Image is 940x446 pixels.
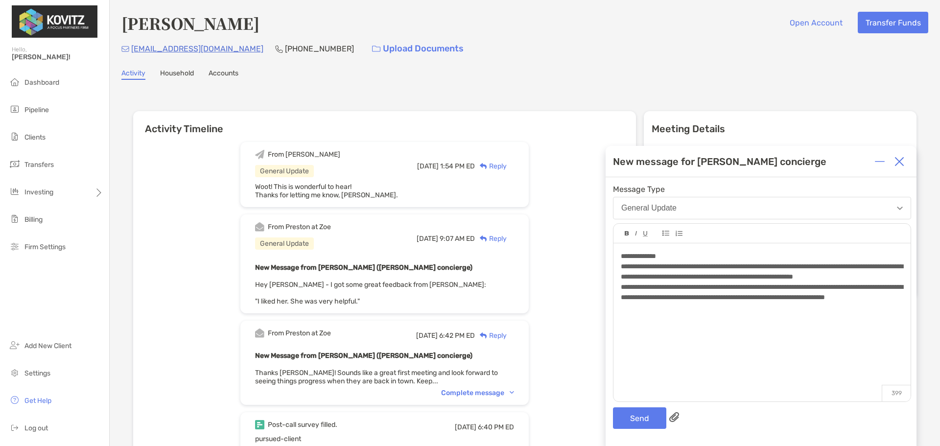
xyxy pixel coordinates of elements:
[24,188,53,196] span: Investing
[121,12,259,34] h4: [PERSON_NAME]
[24,106,49,114] span: Pipeline
[372,46,380,52] img: button icon
[417,235,438,243] span: [DATE]
[121,69,145,80] a: Activity
[894,157,904,166] img: Close
[9,76,21,88] img: dashboard icon
[455,423,476,431] span: [DATE]
[9,367,21,378] img: settings icon
[268,223,331,231] div: From Preston at Zoe
[9,339,21,351] img: add_new_client icon
[417,162,439,170] span: [DATE]
[9,240,21,252] img: firm-settings icon
[675,231,682,236] img: Editor control icon
[255,183,398,199] span: Woot! This is wonderful to hear! Thanks for letting me know, [PERSON_NAME].
[9,394,21,406] img: get-help icon
[510,391,514,394] img: Chevron icon
[160,69,194,80] a: Household
[475,330,507,341] div: Reply
[613,185,911,194] span: Message Type
[255,420,264,429] img: Event icon
[9,131,21,142] img: clients icon
[625,231,629,236] img: Editor control icon
[24,243,66,251] span: Firm Settings
[275,45,283,53] img: Phone Icon
[9,158,21,170] img: transfers icon
[24,133,46,141] span: Clients
[635,231,637,236] img: Editor control icon
[897,207,903,210] img: Open dropdown arrow
[669,412,679,422] img: paperclip attachments
[875,157,885,166] img: Expand or collapse
[480,332,487,339] img: Reply icon
[9,103,21,115] img: pipeline icon
[416,331,438,340] span: [DATE]
[12,4,97,39] img: Zoe Logo
[24,161,54,169] span: Transfers
[255,150,264,159] img: Event icon
[255,263,472,272] b: New Message from [PERSON_NAME] ([PERSON_NAME] concierge)
[9,186,21,197] img: investing icon
[12,53,103,61] span: [PERSON_NAME]!
[440,235,475,243] span: 9:07 AM ED
[613,407,666,429] button: Send
[439,331,475,340] span: 6:42 PM ED
[24,342,71,350] span: Add New Client
[478,423,514,431] span: 6:40 PM ED
[480,163,487,169] img: Reply icon
[255,165,314,177] div: General Update
[662,231,669,236] img: Editor control icon
[255,237,314,250] div: General Update
[858,12,928,33] button: Transfer Funds
[440,162,475,170] span: 1:54 PM ED
[268,150,340,159] div: From [PERSON_NAME]
[613,197,911,219] button: General Update
[24,215,43,224] span: Billing
[121,46,129,52] img: Email Icon
[131,43,263,55] p: [EMAIL_ADDRESS][DOMAIN_NAME]
[24,397,51,405] span: Get Help
[255,222,264,232] img: Event icon
[268,329,331,337] div: From Preston at Zoe
[255,329,264,338] img: Event icon
[255,435,301,443] span: pursued-client
[882,385,911,401] p: 399
[475,234,507,244] div: Reply
[285,43,354,55] p: [PHONE_NUMBER]
[9,422,21,433] img: logout icon
[782,12,850,33] button: Open Account
[24,369,50,377] span: Settings
[613,156,826,167] div: New message for [PERSON_NAME] concierge
[255,281,486,305] span: Hey [PERSON_NAME] - I got some great feedback from [PERSON_NAME]: "I liked her. She was very help...
[621,204,677,212] div: General Update
[255,369,498,385] span: Thanks [PERSON_NAME]! Sounds like a great first meeting and look forward to seeing things progres...
[268,421,337,429] div: Post-call survey filled.
[366,38,470,59] a: Upload Documents
[475,161,507,171] div: Reply
[209,69,238,80] a: Accounts
[441,389,514,397] div: Complete message
[9,213,21,225] img: billing icon
[480,235,487,242] img: Reply icon
[133,111,636,135] h6: Activity Timeline
[24,78,59,87] span: Dashboard
[652,123,909,135] p: Meeting Details
[643,231,648,236] img: Editor control icon
[24,424,48,432] span: Log out
[255,352,472,360] b: New Message from [PERSON_NAME] ([PERSON_NAME] concierge)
